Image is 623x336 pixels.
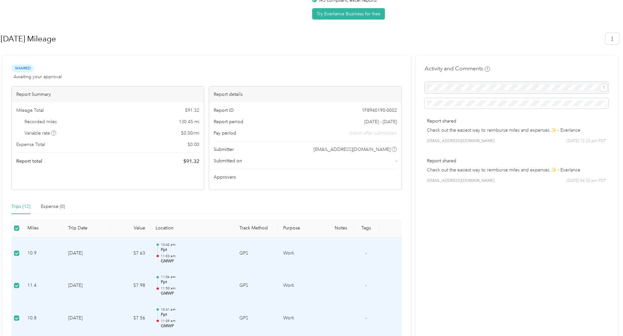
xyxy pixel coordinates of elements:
[185,107,199,114] span: $ 91.32
[22,270,63,302] td: 11.4
[161,291,229,297] p: GMWP
[214,118,243,125] span: Report period
[161,307,229,312] p: 10:41 am
[161,319,229,323] p: 11:09 am
[161,247,229,253] p: Ppt
[16,107,44,114] span: Mileage Total
[278,219,328,237] th: Purpose
[427,157,606,164] p: Report shared
[214,174,236,181] span: Approvers
[349,130,397,137] span: shown after submission
[14,73,62,80] span: Awaiting your approval
[179,118,199,125] span: 130.45 mi
[209,86,401,102] div: Report details
[150,219,234,237] th: Location
[11,65,34,72] span: Shared
[161,258,229,264] p: GMWP
[24,130,56,137] span: Variable rate
[427,127,606,134] p: Check out the easiest way to reimburse miles and expenses ✨ - Everlance
[12,86,204,102] div: Report Summary
[427,138,494,144] span: [EMAIL_ADDRESS][DOMAIN_NAME]
[362,107,397,114] span: 1F8940190-0002
[41,203,65,210] div: Expense (0)
[161,279,229,285] p: Ppt
[161,312,229,318] p: Ppt
[24,118,57,125] span: Recorded miles
[365,283,367,288] span: -
[16,141,45,148] span: Expense Total
[214,157,242,164] span: Submitted on
[313,146,390,153] span: [EMAIL_ADDRESS][DOMAIN_NAME]
[22,219,63,237] th: Miles
[22,237,63,270] td: 10.9
[214,130,236,137] span: Pay period
[312,8,385,20] button: Try Everlance Business for free
[16,158,42,165] span: Report total
[63,302,110,335] td: [DATE]
[354,219,379,237] th: Tags
[234,219,278,237] th: Track Method
[161,323,229,329] p: GMWP
[63,237,110,270] td: [DATE]
[161,242,229,247] p: 10:42 am
[1,31,601,47] h1: September 2025 Mileage
[427,118,606,124] p: Report shared
[63,270,110,302] td: [DATE]
[278,237,328,270] td: Work
[567,138,606,144] span: [DATE] 12:23 pm PDT
[365,315,367,321] span: -
[396,157,397,164] span: -
[425,65,490,73] h4: Activity and Comments
[161,286,229,291] p: 11:50 am
[214,146,234,153] span: Submitter
[110,237,150,270] td: $7.63
[364,118,397,125] span: [DATE] - [DATE]
[427,167,606,173] p: Check out the easiest way to reimburse miles and expenses ✨ - Everlance
[110,219,150,237] th: Value
[161,254,229,258] p: 11:03 am
[22,302,63,335] td: 10.8
[567,178,606,184] span: [DATE] 04:32 pm PDT
[63,219,110,237] th: Trip Date
[278,302,328,335] td: Work
[181,130,199,137] span: $ 0.00 / mi
[234,270,278,302] td: GPS
[183,157,199,165] span: $ 91.32
[110,270,150,302] td: $7.98
[11,203,30,210] div: Trips (12)
[161,275,229,279] p: 11:06 am
[365,250,367,256] span: -
[188,141,199,148] span: $ 0.00
[427,178,494,184] span: [EMAIL_ADDRESS][DOMAIN_NAME]
[278,270,328,302] td: Work
[234,237,278,270] td: GPS
[234,302,278,335] td: GPS
[214,107,234,114] span: Report ID
[328,219,353,237] th: Notes
[110,302,150,335] td: $7.56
